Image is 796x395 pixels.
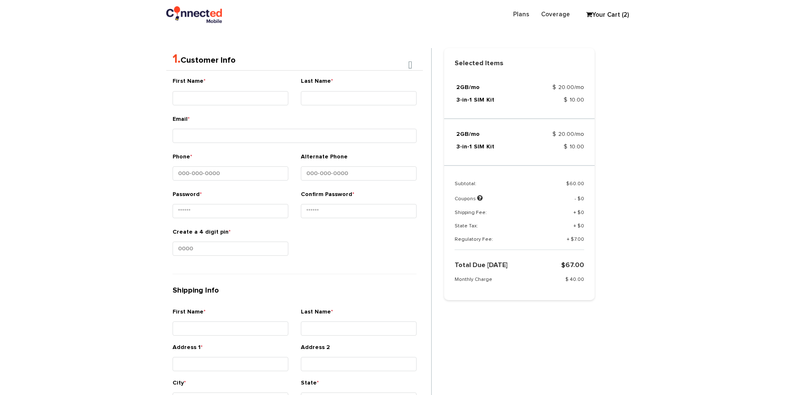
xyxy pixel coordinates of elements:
strong: $ [561,262,584,268]
a: 2GB/mo [456,131,480,137]
span: 0 [581,224,584,229]
td: $ 20.00/mo [520,83,584,95]
label: Address 2 [301,343,330,355]
span: 0 [581,196,584,201]
input: 000-000-0000 [173,166,288,181]
td: $ 40.00 [545,276,584,290]
label: Alternate Phone [301,153,348,164]
td: Regulatory Fee: [455,236,543,250]
label: State [301,379,319,391]
label: First Name [173,308,206,320]
td: + $ [543,223,584,236]
label: City [173,379,186,391]
a: 3-in-1 SIM Kit [456,97,494,103]
td: $ 10.00 [520,142,584,155]
label: Create a 4 digit pin [173,228,231,240]
strong: Total Due [DATE] [455,262,508,268]
td: Subtotal: [455,181,543,194]
td: Monthly Charge [455,276,545,290]
td: $ [543,181,584,194]
a: Your Cart (2) [582,9,624,21]
label: Phone [173,153,192,165]
h4: Shipping Info [166,287,423,303]
label: Last Name [301,308,333,320]
td: + $ [543,209,584,223]
label: Email [173,115,190,127]
a: 1.Customer Info [173,56,236,64]
label: Address 1 [173,343,203,355]
strong: Selected Items [444,59,595,68]
span: 0 [581,210,584,215]
td: + $ [543,236,584,250]
td: Coupons [455,194,543,209]
td: Shipping Fee: [455,209,543,223]
span: 60.00 [570,181,584,186]
td: - $ [543,194,584,209]
span: 7.00 [574,237,584,242]
label: Confirm Password [301,190,354,202]
td: State Tax: [455,223,543,236]
input: 000-000-0000 [301,166,417,181]
input: 0000 [173,242,288,256]
label: First Name [173,77,206,89]
td: $ 20.00/mo [520,130,584,142]
a: 2GB/mo [456,84,480,90]
td: $ 10.00 [520,95,584,108]
a: Plans [507,6,535,23]
span: 67.00 [565,262,584,268]
a: 3-in-1 SIM Kit [456,144,494,150]
label: Last Name [301,77,333,89]
label: Password [173,190,202,202]
iframe: Chat Widget [699,298,796,395]
a: Coverage [535,6,576,23]
span: 1. [173,53,181,65]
